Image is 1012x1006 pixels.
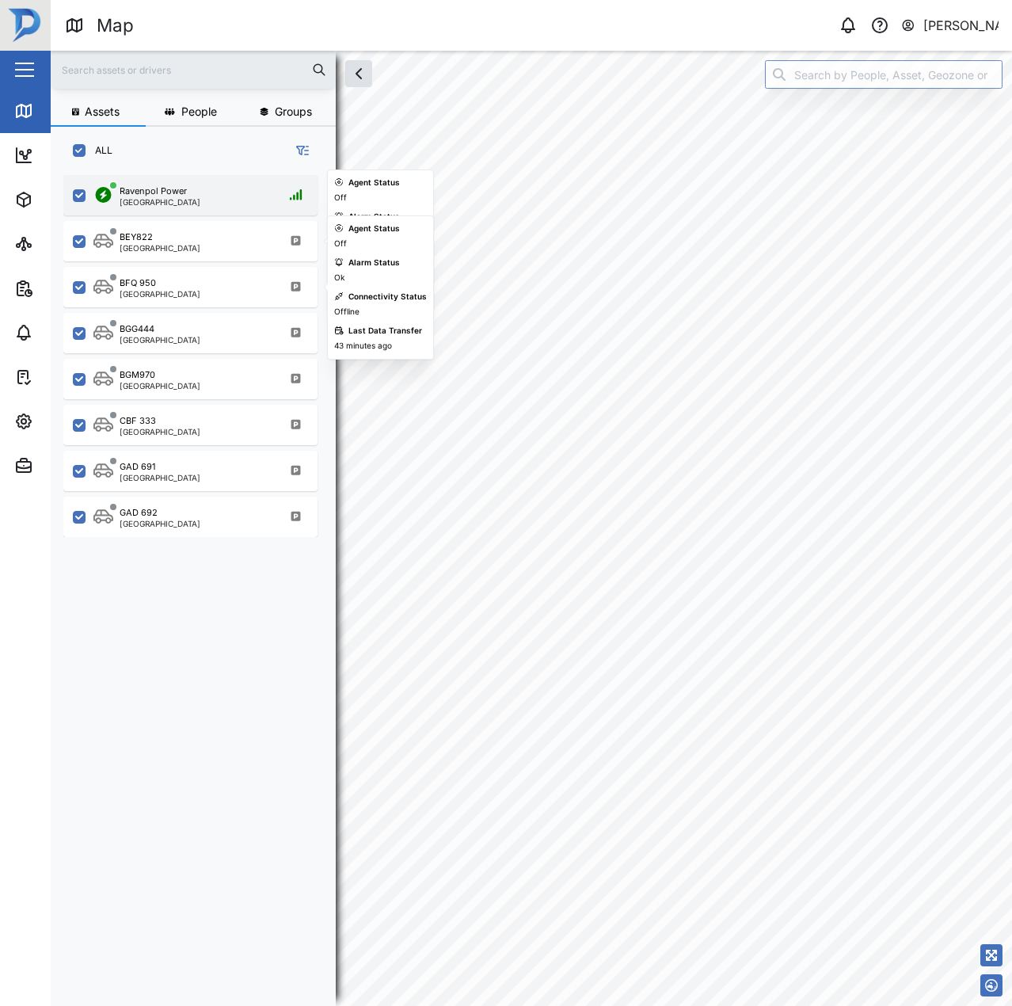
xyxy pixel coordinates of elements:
[120,414,156,428] div: CBF 333
[63,170,335,993] div: grid
[41,191,90,208] div: Assets
[334,192,347,204] div: Off
[348,211,400,223] div: Alarm Status
[8,8,43,43] img: Main Logo
[85,106,120,117] span: Assets
[41,368,85,386] div: Tasks
[120,382,200,390] div: [GEOGRAPHIC_DATA]
[120,185,187,198] div: Ravenpol Power
[120,368,155,382] div: BGM970
[120,244,200,252] div: [GEOGRAPHIC_DATA]
[923,16,999,36] div: [PERSON_NAME]
[41,413,97,430] div: Settings
[181,106,217,117] span: People
[120,276,156,290] div: BFQ 950
[120,290,200,298] div: [GEOGRAPHIC_DATA]
[765,60,1002,89] input: Search by People, Asset, Geozone or Place
[97,12,134,40] div: Map
[120,231,153,244] div: BEY822
[900,14,999,36] button: [PERSON_NAME]
[41,102,77,120] div: Map
[334,238,347,250] div: Off
[41,457,88,474] div: Admin
[348,177,400,189] div: Agent Status
[120,520,200,528] div: [GEOGRAPHIC_DATA]
[334,340,392,352] div: 43 minutes ago
[120,460,155,474] div: GAD 691
[348,291,427,303] div: Connectivity Status
[41,324,90,341] div: Alarms
[51,51,1012,1006] canvas: Map
[41,280,95,297] div: Reports
[120,336,200,344] div: [GEOGRAPHIC_DATA]
[41,147,112,164] div: Dashboard
[348,325,422,337] div: Last Data Transfer
[120,474,200,482] div: [GEOGRAPHIC_DATA]
[275,106,312,117] span: Groups
[120,198,200,206] div: [GEOGRAPHIC_DATA]
[334,306,360,318] div: Offline
[120,506,158,520] div: GAD 692
[60,58,326,82] input: Search assets or drivers
[120,322,154,336] div: BGG444
[334,272,344,284] div: Ok
[86,144,112,157] label: ALL
[41,235,79,253] div: Sites
[120,428,200,436] div: [GEOGRAPHIC_DATA]
[348,223,400,235] div: Agent Status
[348,257,400,269] div: Alarm Status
